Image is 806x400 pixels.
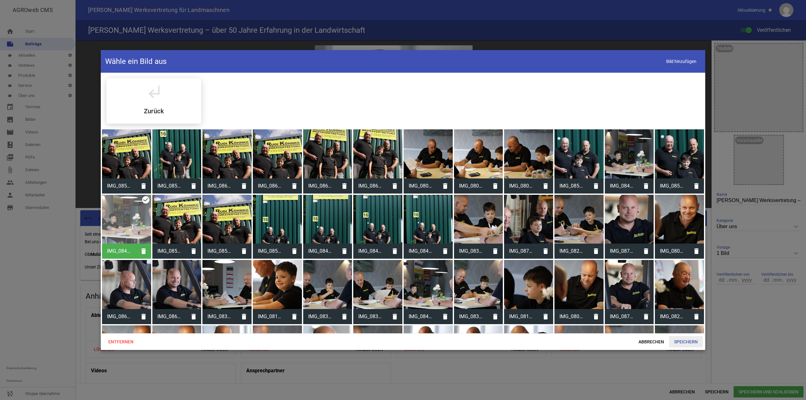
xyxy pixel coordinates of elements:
h4: Wähle ein Bild aus [105,56,167,66]
i: delete [387,178,402,194]
i: delete [689,244,704,259]
span: IMG_0871.jpg [605,308,639,325]
span: IMG_0857.jpg [102,178,136,194]
i: delete [136,178,151,194]
i: delete [387,309,402,324]
i: delete [186,244,201,259]
span: IMG_0865.jpg [303,178,337,194]
span: IMG_0869.jpg [152,308,186,325]
span: Abbrechen [633,336,669,347]
span: IMG_0854.jpg [253,243,287,259]
span: IMG_0839.jpg [202,308,236,325]
span: IMG_0825.jpg [655,308,689,325]
i: delete [287,309,302,324]
span: IMG_0801.jpg [404,178,438,194]
i: delete [639,309,654,324]
span: IMG_0805.jpg [554,308,588,325]
span: IMG_0862.jpg [202,178,236,194]
i: delete [438,244,453,259]
span: IMG_0807.jpg [655,243,689,259]
i: delete [639,244,654,259]
i: delete [287,244,302,259]
span: IMG_0810.jpg [504,308,538,325]
i: delete [136,244,151,259]
i: delete [488,309,503,324]
span: IMG_0860.jpg [253,178,287,194]
span: IMG_0828.jpg [554,243,588,259]
span: IMG_0830.jpg [454,243,488,259]
span: IMG_0847.jpg [404,243,438,259]
i: delete [186,309,201,324]
i: delete [337,178,352,194]
span: IMG_0844.jpg [303,243,337,259]
i: delete [588,244,604,259]
i: delete [538,309,553,324]
i: delete [438,178,453,194]
span: Bild hinzufügen [662,55,701,68]
div: Shoot:2025 [106,78,201,124]
i: delete [689,178,704,194]
span: IMG_0850.jpg [554,178,588,194]
h5: Zurück [144,108,164,114]
span: Speichern [669,336,703,347]
span: IMG_0842.jpg [102,243,136,259]
span: Entfernen [103,336,139,347]
span: IMG_0872.jpg [605,243,639,259]
i: subdirectory_arrow_left [145,83,162,100]
i: delete [236,244,252,259]
span: IMG_0832.jpg [454,308,488,325]
i: delete [186,178,201,194]
i: delete [689,309,704,324]
i: delete [588,178,604,194]
i: delete [337,309,352,324]
i: delete [488,244,503,259]
i: delete [236,178,252,194]
span: IMG_0800.jpg [454,178,488,194]
span: IMG_0856.jpg [202,243,236,259]
span: IMG_0866.jpg [102,308,136,325]
span: IMG_0841.jpg [605,178,639,194]
span: IMG_0879.jpg [504,243,538,259]
span: IMG_0812.jpg [253,308,287,325]
i: delete [136,309,151,324]
i: delete [639,178,654,194]
span: IMG_0843.jpg [404,308,438,325]
span: IMG_0851.jpg [655,178,689,194]
i: delete [488,178,503,194]
span: IMG_0809.jpg [504,178,538,194]
span: IMG_0831.jpg [303,308,337,325]
span: IMG_0853.jpg [152,178,186,194]
i: delete [387,244,402,259]
i: delete [438,309,453,324]
i: delete [538,244,553,259]
span: IMG_0848.jpg [353,243,387,259]
i: delete [588,309,604,324]
i: delete [236,309,252,324]
span: IMG_0834.jpg [353,308,387,325]
i: delete [538,178,553,194]
span: IMG_0855.jpg [152,243,186,259]
i: delete [287,178,302,194]
i: delete [337,244,352,259]
span: IMG_0864.jpg [353,178,387,194]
